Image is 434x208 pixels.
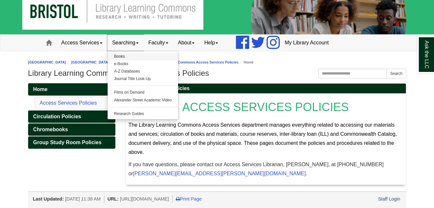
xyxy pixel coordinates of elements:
[33,87,48,92] span: Home
[28,83,115,96] a: Home
[129,162,384,176] span: If you have questions, please contact our Access Services Librarian, [PERSON_NAME], at [PHONE_NUM...
[33,140,102,145] span: Group Study Room Policies
[107,35,143,51] a: Searching
[108,97,178,104] a: Alexander Street Academic Video
[108,110,178,118] a: Research Guides
[386,69,406,78] button: Search
[120,196,169,202] span: [URL][DOMAIN_NAME]
[280,35,333,51] a: My Library Account
[176,196,202,202] a: Print Page
[108,53,178,60] a: Books
[238,59,254,65] li: Home
[33,127,68,132] span: Chromebooks
[28,123,115,136] a: Chromebooks
[378,196,400,202] a: Staff Login
[199,35,223,51] a: Help
[129,122,397,155] span: The Library Learning Commons Access Services department manages everything related to accessing o...
[143,35,173,51] a: Faculty
[33,196,64,202] span: Last Updated:
[28,59,406,65] nav: breadcrumb
[65,196,101,202] span: [DATE] 11:38 AM
[28,60,66,64] a: [GEOGRAPHIC_DATA]
[108,89,178,96] a: Films on Demand
[149,60,238,64] a: Library Learning Commons Access Services Policies
[182,100,349,114] span: ACCESS SERVICES POLICIES
[108,196,119,202] span: URL:
[40,100,97,106] a: Access Services Policies
[28,136,115,149] a: Group Study Room Policies
[71,60,143,64] a: [GEOGRAPHIC_DATA] Learning Commons
[57,35,107,51] a: Access Services
[108,60,178,68] a: e-Books
[33,114,81,119] span: Circulation Policies
[173,35,200,51] a: About
[176,197,180,201] i: Print Page
[28,110,115,123] a: Circulation Policies
[125,84,406,94] h2: Access Services Policies
[133,171,306,176] a: [PERSON_NAME][EMAIL_ADDRESS][PERSON_NAME][DOMAIN_NAME]
[108,75,178,83] a: Journal Title Look-Up
[28,69,406,78] h1: Library Learning Commons Access Services Policies
[108,68,178,75] a: A-Z Databases
[28,83,115,149] div: Guide Pages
